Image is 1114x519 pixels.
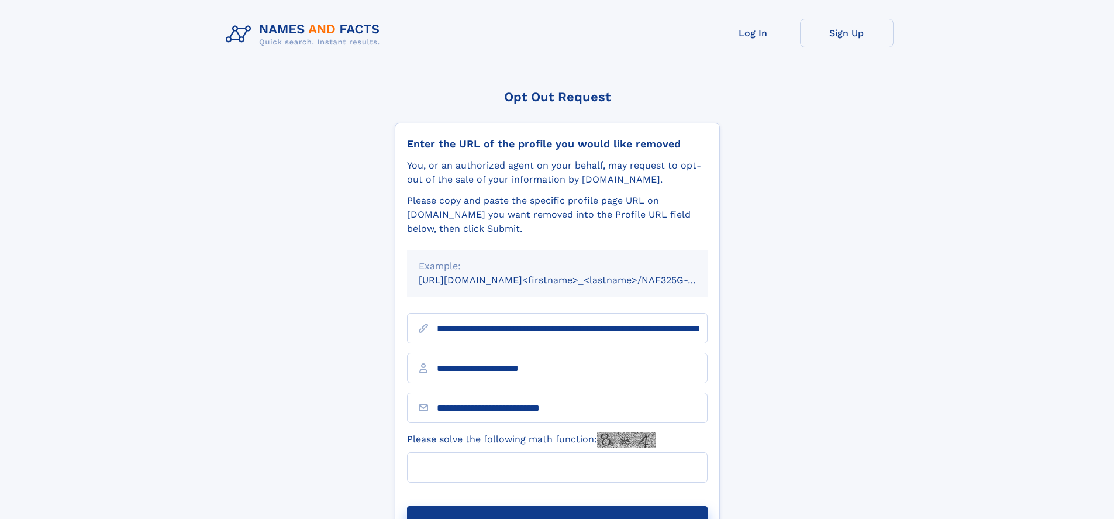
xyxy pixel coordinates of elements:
img: Logo Names and Facts [221,19,389,50]
a: Log In [706,19,800,47]
div: Please copy and paste the specific profile page URL on [DOMAIN_NAME] you want removed into the Pr... [407,194,708,236]
div: Example: [419,259,696,273]
div: Enter the URL of the profile you would like removed [407,138,708,150]
small: [URL][DOMAIN_NAME]<firstname>_<lastname>/NAF325G-xxxxxxxx [419,274,730,286]
a: Sign Up [800,19,894,47]
div: Opt Out Request [395,90,720,104]
div: You, or an authorized agent on your behalf, may request to opt-out of the sale of your informatio... [407,159,708,187]
label: Please solve the following math function: [407,432,656,448]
